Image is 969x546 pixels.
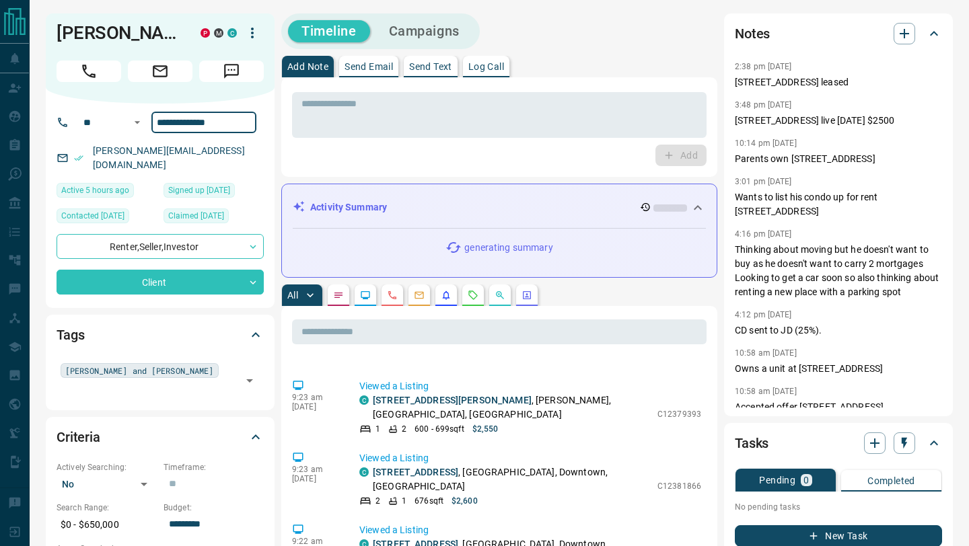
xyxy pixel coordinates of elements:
p: generating summary [464,241,552,255]
p: Log Call [468,62,504,71]
div: Renter , Seller , Investor [57,234,264,259]
p: Actively Searching: [57,461,157,473]
svg: Listing Alerts [441,290,452,301]
p: Viewed a Listing [359,523,701,537]
p: Send Email [345,62,393,71]
p: Viewed a Listing [359,379,701,393]
p: Activity Summary [310,200,387,214]
p: 9:23 am [292,465,339,474]
a: [PERSON_NAME][EMAIL_ADDRESS][DOMAIN_NAME] [93,145,245,170]
p: Thinking about moving but he doesn't want to buy as he doesn't want to carry 2 mortgages Looking ... [735,243,942,299]
div: condos.ca [359,395,369,405]
div: Fri Feb 28 2025 [164,208,264,227]
div: property.ca [201,28,210,38]
div: Tasks [735,427,942,459]
span: [PERSON_NAME] and [PERSON_NAME] [65,364,214,377]
h2: Criteria [57,426,100,448]
button: Timeline [288,20,370,42]
p: 4:12 pm [DATE] [735,310,792,319]
svg: Notes [333,290,344,301]
p: 2 [402,423,406,435]
button: Campaigns [375,20,473,42]
p: Timeframe: [164,461,264,473]
span: Active 5 hours ago [61,184,129,197]
svg: Lead Browsing Activity [360,290,371,301]
div: condos.ca [227,28,237,38]
div: Client [57,270,264,295]
span: Signed up [DATE] [168,184,230,197]
p: Wants to list his condo up for rent [STREET_ADDRESS] [735,190,942,219]
p: 10:14 pm [DATE] [735,139,797,148]
svg: Calls [387,290,398,301]
p: $2,550 [472,423,499,435]
p: Send Text [409,62,452,71]
div: No [57,473,157,495]
p: 1 [375,423,380,435]
p: 0 [803,475,809,485]
div: Criteria [57,421,264,453]
p: 2 [375,495,380,507]
a: [STREET_ADDRESS][PERSON_NAME] [373,395,532,405]
p: 1 [402,495,406,507]
div: Notes [735,17,942,50]
p: 10:58 am [DATE] [735,348,797,358]
div: Activity Summary [293,195,706,220]
span: Email [128,61,192,82]
div: Tags [57,319,264,351]
p: $0 - $650,000 [57,514,157,536]
h2: Notes [735,23,770,44]
h2: Tags [57,324,84,346]
p: [DATE] [292,402,339,412]
p: 3:48 pm [DATE] [735,100,792,110]
p: 4:16 pm [DATE] [735,229,792,239]
p: 600 - 699 sqft [415,423,464,435]
p: 3:01 pm [DATE] [735,177,792,186]
p: 2:38 pm [DATE] [735,62,792,71]
p: 9:23 am [292,393,339,402]
p: , [PERSON_NAME], [GEOGRAPHIC_DATA], [GEOGRAPHIC_DATA] [373,393,651,422]
p: C12381866 [657,480,701,492]
div: condos.ca [359,467,369,477]
span: Call [57,61,121,82]
p: Search Range: [57,502,157,514]
span: Message [199,61,264,82]
p: Add Note [287,62,328,71]
p: Parents own [STREET_ADDRESS] [735,152,942,166]
span: Contacted [DATE] [61,209,124,223]
p: [STREET_ADDRESS] live [DATE] $2500 [735,114,942,128]
p: Owns a unit at [STREET_ADDRESS] [735,362,942,376]
svg: Emails [414,290,425,301]
svg: Requests [468,290,478,301]
h1: [PERSON_NAME] [57,22,180,44]
p: All [287,290,298,300]
p: Accepted offer [STREET_ADDRESS] [735,400,942,414]
p: 676 sqft [415,495,443,507]
p: [DATE] [292,474,339,483]
button: Open [240,371,259,390]
h2: Tasks [735,432,768,454]
p: 9:22 am [292,537,339,546]
p: Viewed a Listing [359,451,701,465]
svg: Opportunities [495,290,505,301]
button: Open [129,114,145,130]
p: C12379393 [657,408,701,420]
p: [STREET_ADDRESS] leased [735,75,942,89]
svg: Email Verified [74,153,83,163]
p: , [GEOGRAPHIC_DATA], Downtown, [GEOGRAPHIC_DATA] [373,465,651,494]
a: [STREET_ADDRESS] [373,467,458,477]
p: Budget: [164,502,264,514]
span: Claimed [DATE] [168,209,224,223]
svg: Agent Actions [522,290,532,301]
div: Mon Apr 29 2024 [57,208,157,227]
p: $2,600 [452,495,478,507]
p: No pending tasks [735,497,942,517]
div: Mon Jul 31 2017 [164,183,264,202]
p: CD sent to JD (25%). [735,323,942,338]
p: 10:58 am [DATE] [735,387,797,396]
p: Completed [867,476,915,485]
p: Pending [759,475,795,485]
div: Tue Sep 16 2025 [57,183,157,202]
div: mrloft.ca [214,28,223,38]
